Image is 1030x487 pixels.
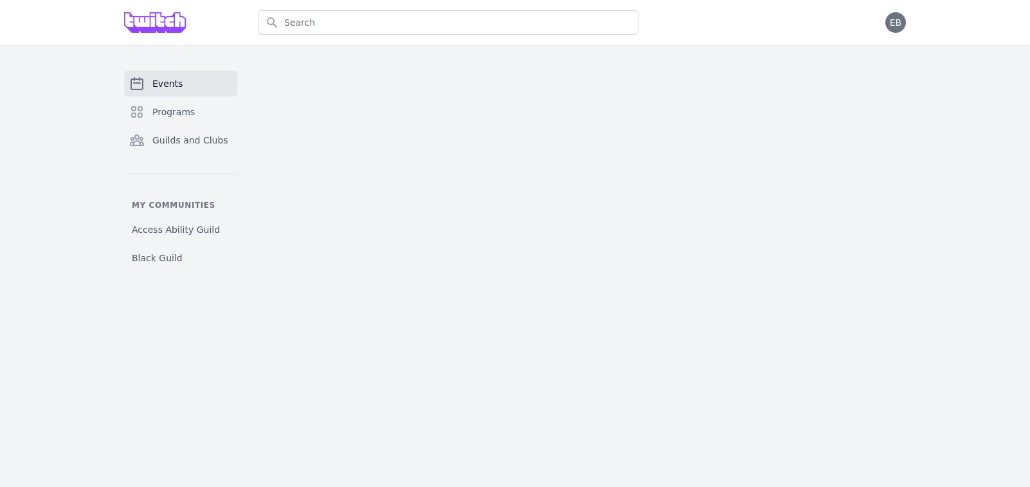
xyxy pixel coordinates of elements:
input: Search [258,10,638,35]
nav: Sidebar [124,71,237,270]
span: Access Ability Guild [132,223,220,236]
span: Programs [152,106,195,118]
a: Access Ability Guild [124,218,237,241]
span: Events [152,77,183,90]
a: Black Guild [124,246,237,270]
p: My communities [124,200,237,210]
a: Programs [124,99,237,125]
button: EB [885,12,906,33]
a: Guilds and Clubs [124,127,237,153]
span: Guilds and Clubs [152,134,228,147]
a: Events [124,71,237,96]
img: Grove [124,12,186,33]
span: Black Guild [132,252,183,264]
span: EB [890,18,901,27]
